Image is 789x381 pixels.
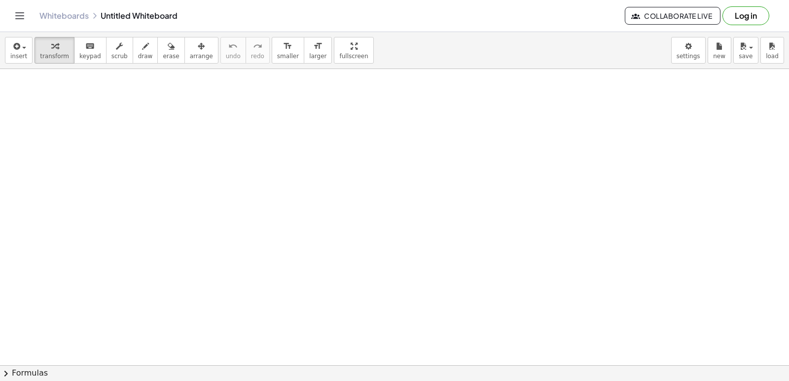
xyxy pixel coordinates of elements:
span: larger [309,53,326,60]
button: load [760,37,784,64]
button: undoundo [220,37,246,64]
span: scrub [111,53,128,60]
button: erase [157,37,184,64]
button: transform [35,37,74,64]
button: format_sizesmaller [272,37,304,64]
button: scrub [106,37,133,64]
span: draw [138,53,153,60]
i: format_size [313,40,323,52]
button: draw [133,37,158,64]
i: redo [253,40,262,52]
i: format_size [283,40,292,52]
button: Log in [722,6,769,25]
button: settings [671,37,706,64]
button: arrange [184,37,218,64]
span: new [713,53,725,60]
button: format_sizelarger [304,37,332,64]
span: save [739,53,753,60]
button: new [708,37,731,64]
span: transform [40,53,69,60]
span: fullscreen [339,53,368,60]
span: keypad [79,53,101,60]
button: insert [5,37,33,64]
button: redoredo [246,37,270,64]
button: fullscreen [334,37,373,64]
span: Collaborate Live [633,11,712,20]
button: Collaborate Live [625,7,720,25]
span: erase [163,53,179,60]
span: undo [226,53,241,60]
span: insert [10,53,27,60]
button: Toggle navigation [12,8,28,24]
button: keyboardkeypad [74,37,107,64]
span: redo [251,53,264,60]
button: save [733,37,758,64]
a: Whiteboards [39,11,89,21]
i: keyboard [85,40,95,52]
span: settings [677,53,700,60]
i: undo [228,40,238,52]
span: smaller [277,53,299,60]
span: load [766,53,779,60]
span: arrange [190,53,213,60]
